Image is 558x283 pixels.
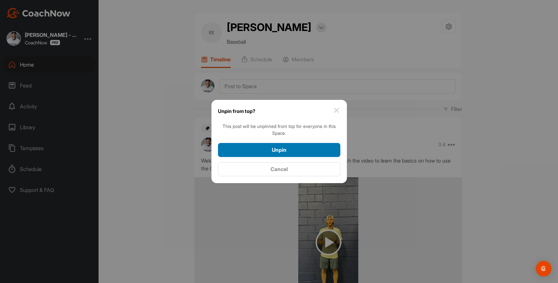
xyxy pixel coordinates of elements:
div: This post will be unpinned from top for everyone in this Space. [218,123,340,136]
button: Unpin [218,143,340,157]
span: Cancel [271,166,288,172]
button: Cancel [218,162,340,176]
div: Open Intercom Messenger [536,261,551,276]
span: Unpin [272,147,287,153]
h1: Unpin from top? [218,106,255,116]
img: close [333,106,340,114]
